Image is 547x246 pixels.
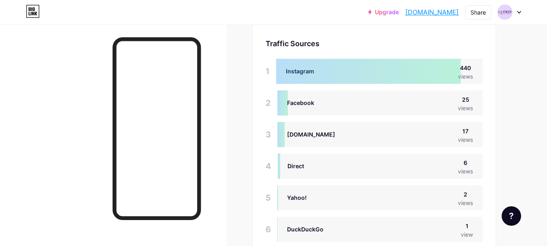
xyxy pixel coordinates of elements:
[405,7,459,17] a: [DOMAIN_NAME]
[458,158,473,167] div: 6
[458,167,473,175] div: views
[497,4,513,20] img: Omkar Gore
[266,90,271,116] div: 2
[266,38,483,49] div: Traffic Sources
[458,64,473,72] div: 440
[266,185,271,210] div: 5
[368,9,399,15] a: Upgrade
[287,193,306,202] div: Yahoo!
[461,230,473,239] div: view
[266,217,271,242] div: 6
[461,222,473,230] div: 1
[458,104,473,112] div: views
[458,190,473,199] div: 2
[266,154,271,179] div: 4
[287,98,314,107] div: Facebook
[287,225,324,233] div: DuckDuckGo
[458,72,473,81] div: views
[266,59,270,84] div: 1
[458,95,473,104] div: 25
[458,135,473,144] div: views
[266,122,271,147] div: 3
[470,8,486,17] div: Share
[287,130,335,139] div: [DOMAIN_NAME]
[458,199,473,207] div: views
[287,162,304,170] div: Direct
[458,127,473,135] div: 17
